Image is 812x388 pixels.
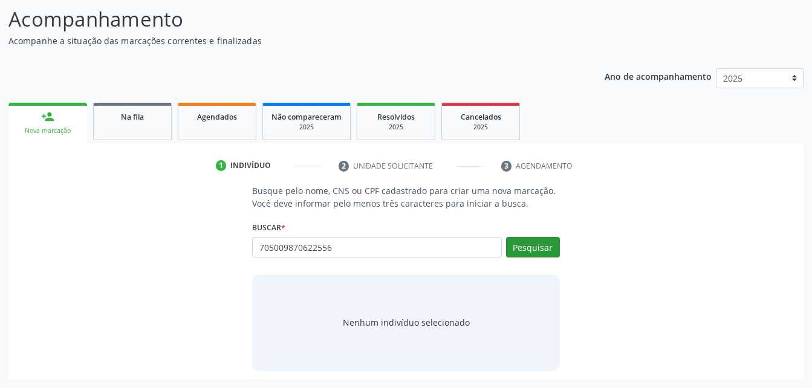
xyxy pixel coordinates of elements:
div: 2025 [366,123,426,132]
span: Resolvidos [377,112,415,122]
div: Indivíduo [230,160,271,171]
span: Cancelados [461,112,501,122]
div: 2025 [271,123,342,132]
span: Agendados [197,112,237,122]
p: Ano de acompanhamento [605,68,712,83]
div: Nenhum indivíduo selecionado [343,316,470,329]
div: Nova marcação [17,126,79,135]
div: 2025 [450,123,511,132]
input: Busque por nome, CNS ou CPF [252,237,501,257]
label: Buscar [252,218,285,237]
p: Acompanhe a situação das marcações correntes e finalizadas [8,34,565,47]
p: Acompanhamento [8,4,565,34]
p: Busque pelo nome, CNS ou CPF cadastrado para criar uma nova marcação. Você deve informar pelo men... [252,184,559,210]
div: person_add [41,110,54,123]
span: Não compareceram [271,112,342,122]
span: Na fila [121,112,144,122]
div: 1 [216,160,227,171]
button: Pesquisar [506,237,560,257]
